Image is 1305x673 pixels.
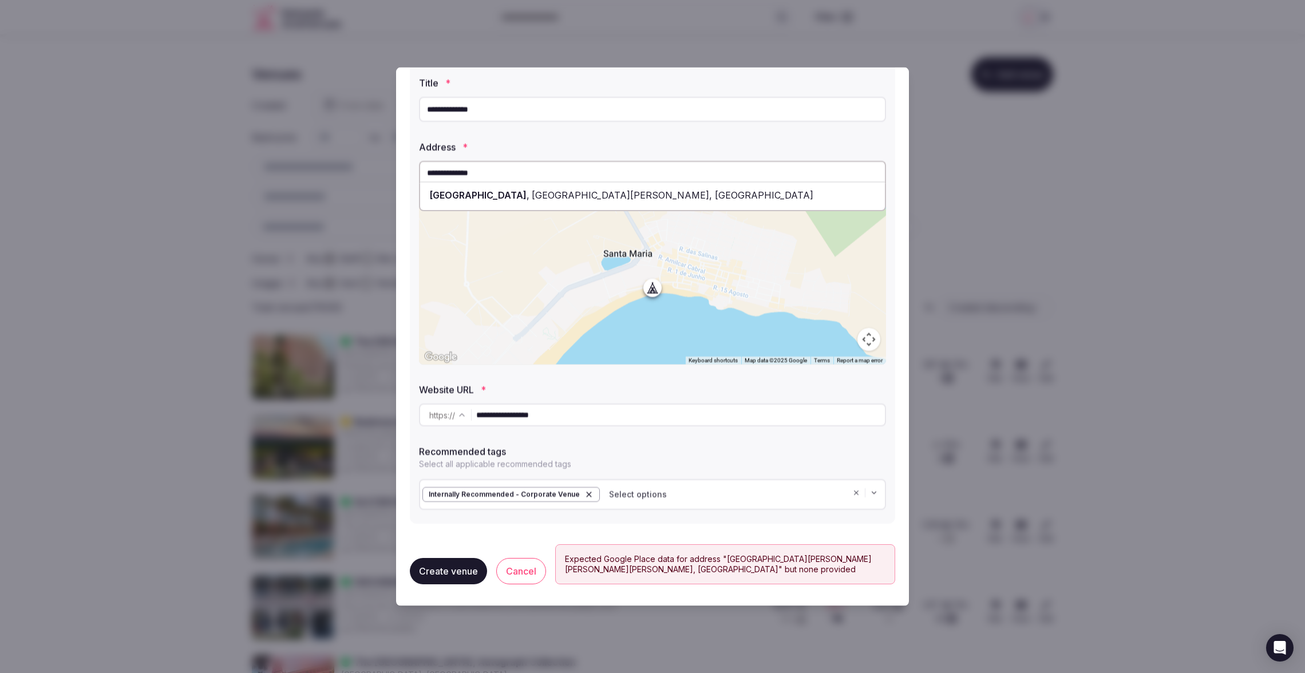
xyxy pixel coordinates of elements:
div: Expected Google Place data for address "[GEOGRAPHIC_DATA][PERSON_NAME][PERSON_NAME][PERSON_NAME],... [565,554,885,575]
button: Create venue [410,558,487,584]
span: Select options [609,489,667,500]
label: Website URL [419,385,886,394]
a: Report a map error [837,357,883,363]
a: Open this area in Google Maps (opens a new window) [422,350,460,365]
img: Google [422,350,460,365]
button: Internally Recommended - Corporate VenueSelect options [419,479,886,510]
div: Internally Recommended - Corporate Venue [422,487,600,502]
span: [GEOGRAPHIC_DATA][PERSON_NAME], [GEOGRAPHIC_DATA] [529,189,813,201]
button: Cancel [496,558,546,584]
p: Select all applicable recommended tags [419,458,886,470]
button: Map camera controls [857,328,880,351]
button: Keyboard shortcuts [689,357,738,365]
label: Address [419,142,886,152]
span: Map data ©2025 Google [745,357,807,363]
label: Title [419,78,886,88]
label: Recommended tags [419,447,886,456]
span: [GEOGRAPHIC_DATA] [429,189,527,201]
div: , [420,185,885,205]
a: Terms (opens in new tab) [814,357,830,363]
